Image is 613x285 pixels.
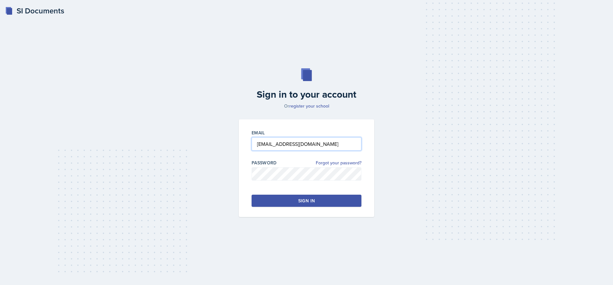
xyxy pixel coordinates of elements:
div: Sign in [298,198,315,204]
label: Email [252,130,265,136]
a: register your school [289,103,329,109]
input: Email [252,137,361,151]
h2: Sign in to your account [235,89,378,100]
label: Password [252,160,277,166]
a: SI Documents [5,5,64,17]
p: Or [235,103,378,109]
button: Sign in [252,195,361,207]
a: Forgot your password? [316,160,361,166]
